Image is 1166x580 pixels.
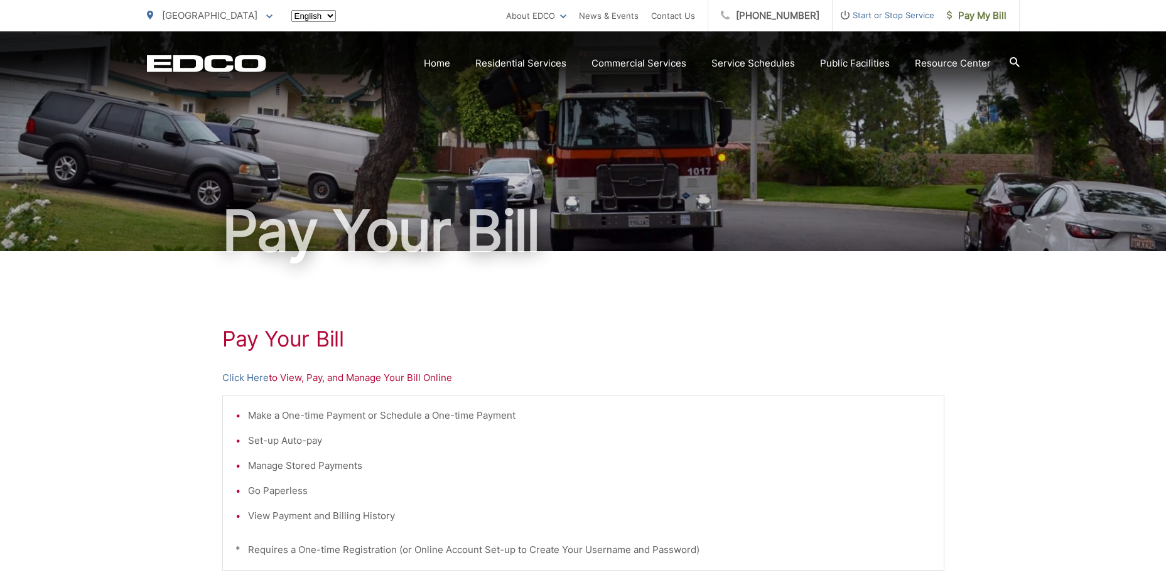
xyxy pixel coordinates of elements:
[248,483,931,498] li: Go Paperless
[820,56,890,71] a: Public Facilities
[248,458,931,473] li: Manage Stored Payments
[162,9,257,21] span: [GEOGRAPHIC_DATA]
[915,56,991,71] a: Resource Center
[291,10,336,22] select: Select a language
[235,542,931,557] p: * Requires a One-time Registration (or Online Account Set-up to Create Your Username and Password)
[248,508,931,524] li: View Payment and Billing History
[591,56,686,71] a: Commercial Services
[147,55,266,72] a: EDCD logo. Return to the homepage.
[651,8,695,23] a: Contact Us
[475,56,566,71] a: Residential Services
[147,200,1020,262] h1: Pay Your Bill
[947,8,1007,23] span: Pay My Bill
[711,56,795,71] a: Service Schedules
[506,8,566,23] a: About EDCO
[222,326,944,352] h1: Pay Your Bill
[424,56,450,71] a: Home
[248,433,931,448] li: Set-up Auto-pay
[222,370,269,385] a: Click Here
[222,370,944,385] p: to View, Pay, and Manage Your Bill Online
[579,8,639,23] a: News & Events
[248,408,931,423] li: Make a One-time Payment or Schedule a One-time Payment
